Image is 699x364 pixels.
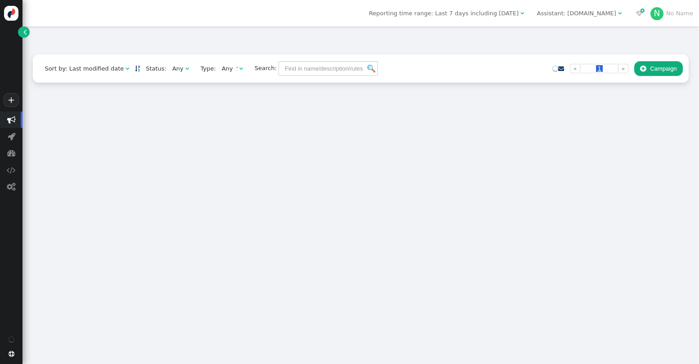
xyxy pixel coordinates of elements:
a:  [135,65,140,72]
div: Any [172,64,184,73]
button: Campaign [634,61,683,76]
span:  [23,27,27,36]
a: NNo Name [650,10,693,17]
span:  [239,66,243,71]
span:  [125,66,129,71]
span:  [7,166,16,174]
div: Sort by: Last modified date [45,64,124,73]
span:  [640,65,646,72]
div: Any [222,64,233,73]
img: icon_search.png [367,65,375,72]
span:  [618,10,622,16]
a: + [4,93,19,107]
span: 1 [596,65,602,72]
span: Type: [195,64,216,73]
span:  [7,115,16,124]
span:  [8,132,15,141]
span:  [636,10,643,16]
a: » [618,64,628,74]
img: loading.gif [235,67,239,71]
span:  [9,351,14,357]
span:  [520,10,524,16]
a:  [558,65,564,72]
input: Find in name/description/rules [278,61,378,76]
span: Sorted in descending order [135,66,140,71]
div: Assistant: [DOMAIN_NAME] [537,9,616,18]
div: N [650,7,664,21]
span: Status: [140,64,166,73]
span:  [7,149,16,157]
span:  [558,66,564,71]
span:  [7,182,16,191]
img: logo-icon.svg [4,6,19,21]
a:  [18,27,29,38]
a: « [570,64,580,74]
span: Search: [249,65,277,71]
span: Reporting time range: Last 7 days including [DATE] [369,10,519,17]
span:  [185,66,189,71]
